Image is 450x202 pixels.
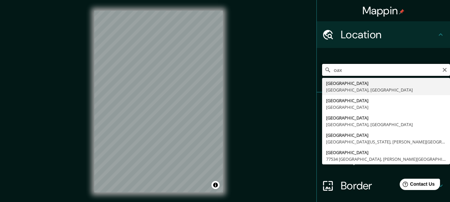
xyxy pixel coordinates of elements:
[326,121,446,128] div: [GEOGRAPHIC_DATA], [GEOGRAPHIC_DATA]
[326,156,446,162] div: 77534 [GEOGRAPHIC_DATA], [PERSON_NAME][GEOGRAPHIC_DATA], [GEOGRAPHIC_DATA]
[341,179,437,192] h4: Border
[94,11,223,192] canvas: Map
[326,87,446,93] div: [GEOGRAPHIC_DATA], [GEOGRAPHIC_DATA]
[326,80,446,87] div: [GEOGRAPHIC_DATA]
[212,181,220,189] button: Toggle attribution
[326,138,446,145] div: [GEOGRAPHIC_DATA][US_STATE], [PERSON_NAME][GEOGRAPHIC_DATA] 8240000, [GEOGRAPHIC_DATA]
[326,114,446,121] div: [GEOGRAPHIC_DATA]
[341,152,437,166] h4: Layout
[317,21,450,48] div: Location
[317,146,450,172] div: Layout
[442,66,447,73] button: Clear
[341,28,437,41] h4: Location
[362,4,405,17] h4: Mappin
[317,172,450,199] div: Border
[391,176,443,195] iframe: Help widget launcher
[326,97,446,104] div: [GEOGRAPHIC_DATA]
[317,93,450,119] div: Pins
[322,64,450,76] input: Pick your city or area
[326,132,446,138] div: [GEOGRAPHIC_DATA]
[399,9,404,14] img: pin-icon.png
[317,119,450,146] div: Style
[326,149,446,156] div: [GEOGRAPHIC_DATA]
[326,104,446,110] div: [GEOGRAPHIC_DATA]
